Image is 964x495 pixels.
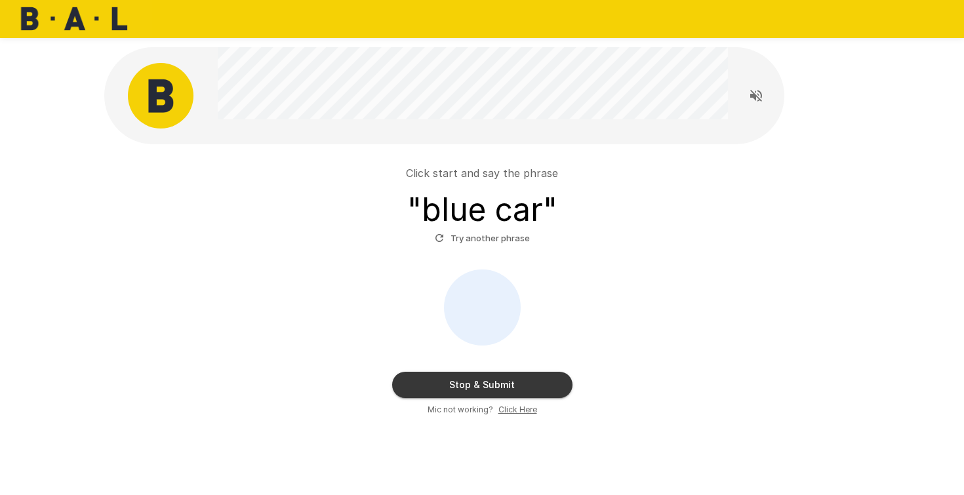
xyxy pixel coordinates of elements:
img: bal_avatar.png [128,63,193,129]
span: Mic not working? [428,403,493,416]
h3: " blue car " [407,191,557,228]
u: Click Here [498,405,537,414]
button: Read questions aloud [743,83,769,109]
p: Click start and say the phrase [406,165,558,181]
button: Try another phrase [432,228,533,248]
button: Stop & Submit [392,372,572,398]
